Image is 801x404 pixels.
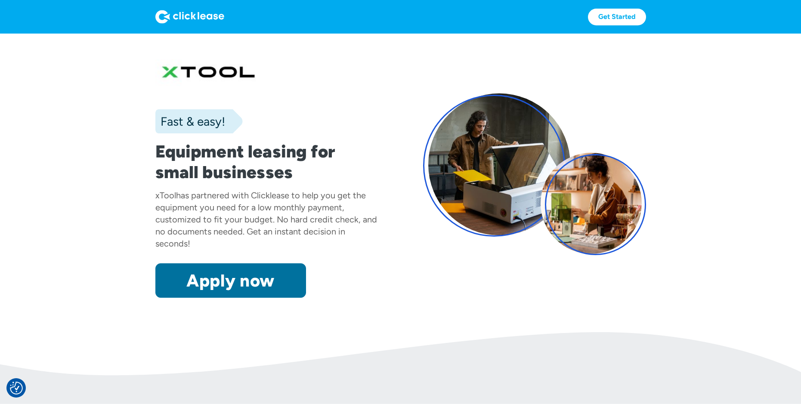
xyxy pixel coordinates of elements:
[155,113,225,130] div: Fast & easy!
[10,382,23,395] button: Consent Preferences
[155,190,377,249] div: has partnered with Clicklease to help you get the equipment you need for a low monthly payment, c...
[155,263,306,298] a: Apply now
[155,190,176,200] div: xTool
[588,9,646,25] a: Get Started
[155,10,224,24] img: Logo
[155,141,378,182] h1: Equipment leasing for small businesses
[10,382,23,395] img: Revisit consent button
